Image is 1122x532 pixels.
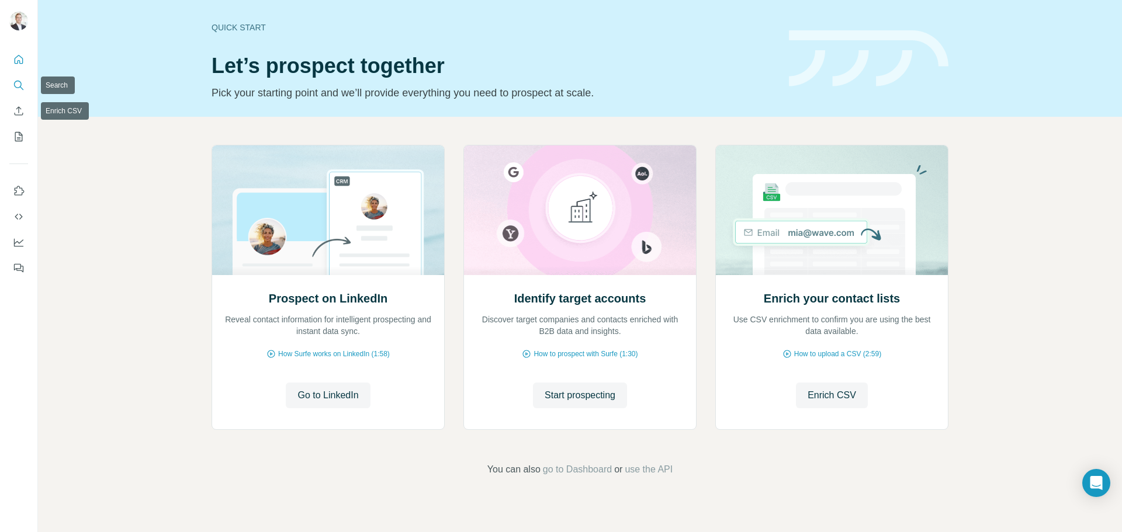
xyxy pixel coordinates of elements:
[463,145,697,275] img: Identify target accounts
[269,290,387,307] h2: Prospect on LinkedIn
[614,463,622,477] span: or
[9,49,28,70] button: Quick start
[514,290,646,307] h2: Identify target accounts
[9,126,28,147] button: My lists
[212,85,775,101] p: Pick your starting point and we’ll provide everything you need to prospect at scale.
[764,290,900,307] h2: Enrich your contact lists
[715,145,948,275] img: Enrich your contact lists
[212,145,445,275] img: Prospect on LinkedIn
[286,383,370,408] button: Go to LinkedIn
[808,388,856,402] span: Enrich CSV
[476,314,684,337] p: Discover target companies and contacts enriched with B2B data and insights.
[278,349,390,359] span: How Surfe works on LinkedIn (1:58)
[9,258,28,279] button: Feedback
[212,54,775,78] h1: Let’s prospect together
[9,12,28,30] img: Avatar
[1082,469,1110,497] div: Open Intercom Messenger
[794,349,881,359] span: How to upload a CSV (2:59)
[545,388,615,402] span: Start prospecting
[297,388,358,402] span: Go to LinkedIn
[796,383,868,408] button: Enrich CSV
[487,463,541,477] span: You can also
[533,383,627,408] button: Start prospecting
[789,30,948,87] img: banner
[9,75,28,96] button: Search
[212,22,775,33] div: Quick start
[9,232,28,253] button: Dashboard
[543,463,612,477] button: go to Dashboard
[728,314,936,337] p: Use CSV enrichment to confirm you are using the best data available.
[9,180,28,201] button: Use Surfe on LinkedIn
[625,463,673,477] button: use the API
[9,206,28,227] button: Use Surfe API
[224,314,432,337] p: Reveal contact information for intelligent prospecting and instant data sync.
[534,349,638,359] span: How to prospect with Surfe (1:30)
[9,100,28,121] button: Enrich CSV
